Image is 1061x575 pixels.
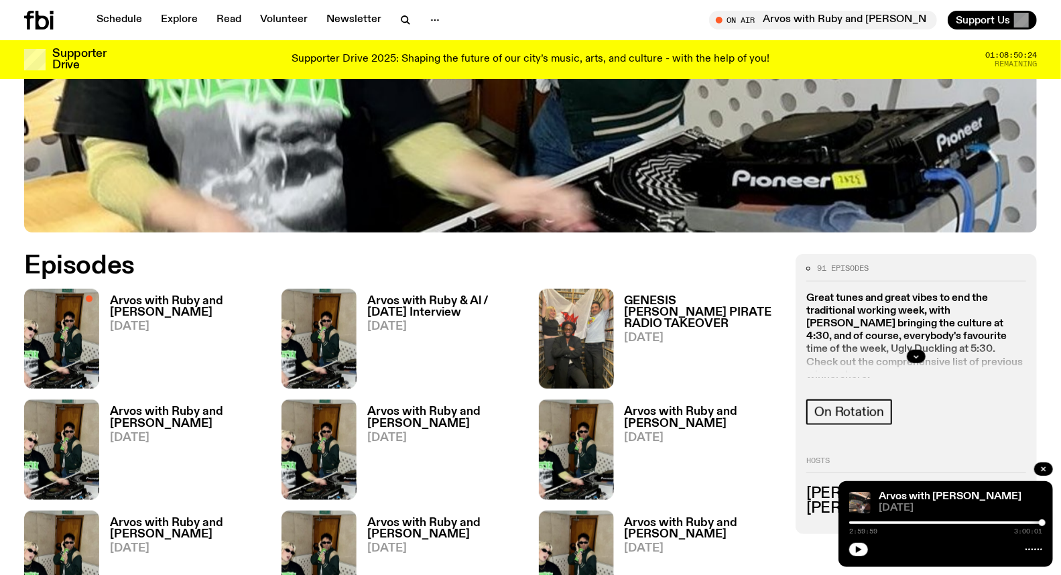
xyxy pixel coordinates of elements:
span: On Rotation [814,405,884,420]
a: Arvos with [PERSON_NAME] [879,491,1021,502]
img: Ruby wears a Collarbones t shirt and pretends to play the DJ decks, Al sings into a pringles can.... [24,289,99,389]
span: [DATE] [367,543,523,554]
h3: Arvos with Ruby and [PERSON_NAME] [367,517,523,540]
a: Arvos with Ruby and [PERSON_NAME][DATE] [357,406,523,499]
strong: Great tunes and great vibes to end the traditional working week, with [PERSON_NAME] bringing the ... [806,293,1023,381]
a: Schedule [88,11,150,29]
span: [DATE] [625,432,780,444]
h3: Arvos with Ruby and [PERSON_NAME] [110,517,265,540]
span: [DATE] [625,332,780,344]
p: Supporter Drive 2025: Shaping the future of our city’s music, arts, and culture - with the help o... [292,54,769,66]
a: Arvos with Ruby and [PERSON_NAME][DATE] [99,296,265,389]
h3: GENESIS [PERSON_NAME] PIRATE RADIO TAKEOVER [625,296,780,330]
button: Support Us [948,11,1037,29]
span: [DATE] [879,503,1042,513]
span: 2:59:59 [849,528,877,535]
a: GENESIS [PERSON_NAME] PIRATE RADIO TAKEOVER[DATE] [614,296,780,389]
h3: [PERSON_NAME] [806,501,1026,516]
button: On AirArvos with Ruby and [PERSON_NAME] [709,11,937,29]
a: Newsletter [318,11,389,29]
h3: Supporter Drive [52,48,106,71]
img: Ruby wears a Collarbones t shirt and pretends to play the DJ decks, Al sings into a pringles can.... [282,399,357,499]
span: Remaining [995,60,1037,68]
span: [DATE] [110,432,265,444]
h3: Arvos with Ruby and [PERSON_NAME] [625,406,780,429]
h2: Episodes [24,254,694,278]
a: Arvos with Ruby and [PERSON_NAME][DATE] [614,406,780,499]
h3: Arvos with Ruby and [PERSON_NAME] [367,406,523,429]
span: [DATE] [367,321,523,332]
span: [DATE] [625,543,780,554]
span: 3:00:01 [1014,528,1042,535]
h3: Arvos with Ruby and [PERSON_NAME] [110,296,265,318]
span: Support Us [956,14,1010,26]
a: Read [208,11,249,29]
span: 01:08:50:24 [985,52,1037,59]
h3: [PERSON_NAME] [806,487,1026,501]
a: Explore [153,11,206,29]
h2: Hosts [806,457,1026,473]
a: Arvos with Ruby and [PERSON_NAME][DATE] [99,406,265,499]
span: [DATE] [110,543,265,554]
a: Arvos with Ruby & Al / [DATE] Interview[DATE] [357,296,523,389]
span: 91 episodes [817,265,869,272]
h3: Arvos with Ruby and [PERSON_NAME] [625,517,780,540]
a: Volunteer [252,11,316,29]
span: [DATE] [110,321,265,332]
h3: Arvos with Ruby & Al / [DATE] Interview [367,296,523,318]
span: [DATE] [367,432,523,444]
h3: Arvos with Ruby and [PERSON_NAME] [110,406,265,429]
img: Ruby wears a Collarbones t shirt and pretends to play the DJ decks, Al sings into a pringles can.... [539,399,614,499]
img: Ruby wears a Collarbones t shirt and pretends to play the DJ decks, Al sings into a pringles can.... [24,399,99,499]
img: Ruby wears a Collarbones t shirt and pretends to play the DJ decks, Al sings into a pringles can.... [282,289,357,389]
a: On Rotation [806,399,892,425]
